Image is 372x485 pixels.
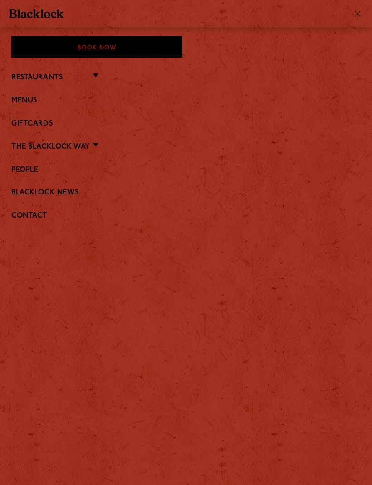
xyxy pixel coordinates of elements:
[11,36,182,58] div: Book Now
[11,143,90,151] a: The Blacklock Way
[11,120,361,128] a: Giftcards
[11,97,361,105] a: Menus
[11,212,361,220] a: Contact
[11,189,361,197] a: Blacklock News
[9,9,64,18] img: BL_Textured_Logo-footer-cropped.svg
[11,166,361,175] a: People
[11,73,63,82] a: Restaurants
